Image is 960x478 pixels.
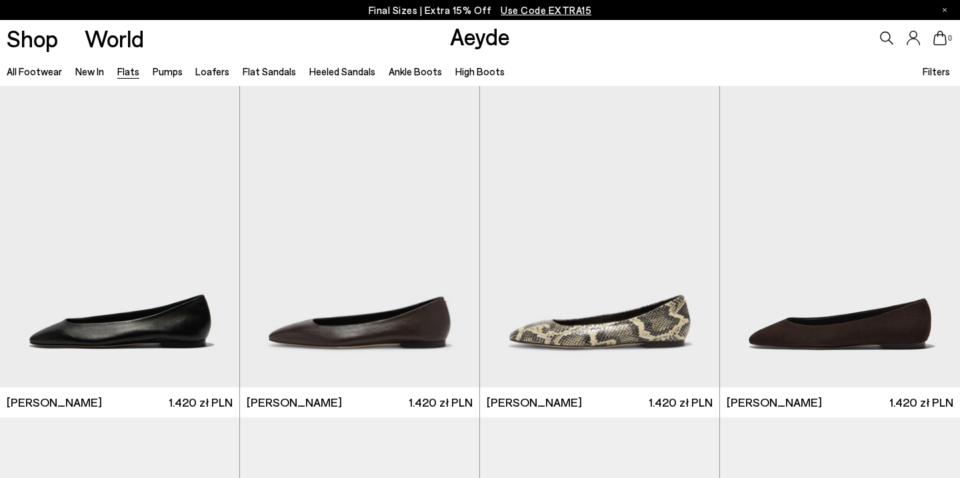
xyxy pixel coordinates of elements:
[487,394,582,411] span: [PERSON_NAME]
[75,65,104,77] a: New In
[933,31,947,45] a: 0
[889,394,953,411] span: 1.420 zł PLN
[153,65,183,77] a: Pumps
[7,394,102,411] span: [PERSON_NAME]
[480,387,719,417] a: [PERSON_NAME] 1.420 zł PLN
[117,65,139,77] a: Flats
[720,86,960,387] img: Ellie Suede Almond-Toe Flats
[7,65,62,77] a: All Footwear
[947,35,953,42] span: 0
[7,27,58,50] a: Shop
[501,4,591,16] span: Navigate to /collections/ss25-final-sizes
[240,86,479,387] img: Ellie Almond-Toe Flats
[243,65,296,77] a: Flat Sandals
[649,394,713,411] span: 1.420 zł PLN
[455,65,505,77] a: High Boots
[240,86,479,387] a: Next slide Previous slide
[727,394,822,411] span: [PERSON_NAME]
[480,86,719,387] a: Next slide Previous slide
[389,65,442,77] a: Ankle Boots
[309,65,375,77] a: Heeled Sandals
[369,2,592,19] p: Final Sizes | Extra 15% Off
[923,65,950,77] span: Filters
[240,387,479,417] a: [PERSON_NAME] 1.420 zł PLN
[169,394,233,411] span: 1.420 zł PLN
[247,394,342,411] span: [PERSON_NAME]
[409,394,473,411] span: 1.420 zł PLN
[85,27,144,50] a: World
[720,387,960,417] a: [PERSON_NAME] 1.420 zł PLN
[450,22,510,50] a: Aeyde
[480,86,719,387] div: 1 / 6
[480,86,719,387] img: Ellie Almond-Toe Flats
[195,65,229,77] a: Loafers
[240,86,479,387] div: 1 / 6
